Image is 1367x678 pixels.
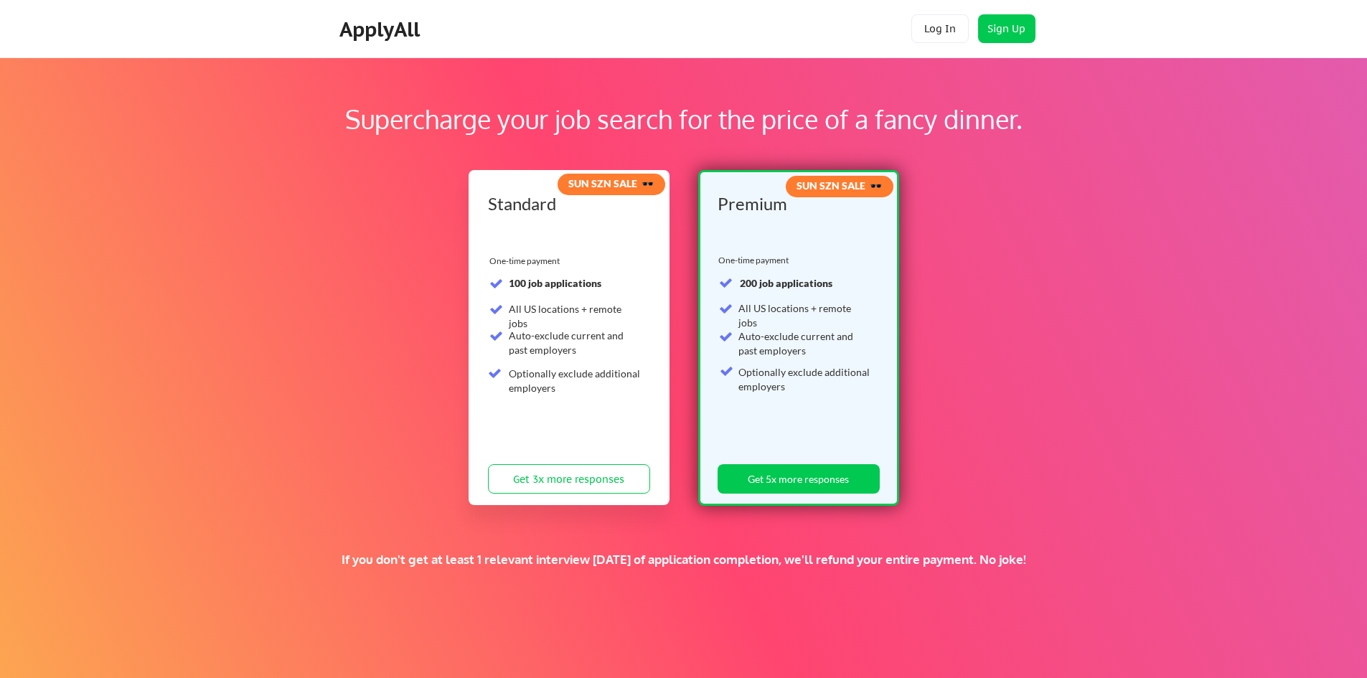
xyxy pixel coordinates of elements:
[978,14,1035,43] button: Sign Up
[718,464,880,494] button: Get 5x more responses
[488,464,650,494] button: Get 3x more responses
[489,255,564,267] div: One-time payment
[718,255,793,266] div: One-time payment
[92,100,1275,138] div: Supercharge your job search for the price of a fancy dinner.
[568,177,654,189] strong: SUN SZN SALE 🕶️
[509,302,642,330] div: All US locations + remote jobs
[509,277,601,289] strong: 100 job applications
[911,14,969,43] button: Log In
[339,17,424,42] div: ApplyAll
[738,365,871,393] div: Optionally exclude additional employers
[738,301,871,329] div: All US locations + remote jobs
[797,179,882,192] strong: SUN SZN SALE 🕶️
[740,277,832,289] strong: 200 job applications
[718,195,875,212] div: Premium
[488,195,645,212] div: Standard
[509,329,642,357] div: Auto-exclude current and past employers
[249,552,1118,568] div: If you don't get at least 1 relevant interview [DATE] of application completion, we'll refund you...
[738,329,871,357] div: Auto-exclude current and past employers
[509,367,642,395] div: Optionally exclude additional employers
